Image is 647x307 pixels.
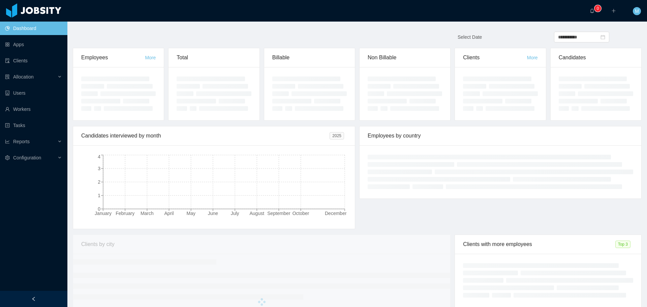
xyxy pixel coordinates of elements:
div: Clients [463,48,527,67]
tspan: May [187,211,195,216]
tspan: January [95,211,112,216]
i: icon: calendar [600,35,605,39]
span: Allocation [13,74,34,80]
a: icon: profileTasks [5,119,62,132]
div: Employees [81,48,145,67]
tspan: October [292,211,309,216]
div: Employees by country [368,126,633,145]
span: 2025 [330,132,344,140]
a: More [145,55,156,60]
tspan: April [164,211,174,216]
div: Candidates [559,48,633,67]
i: icon: plus [611,8,616,13]
i: icon: line-chart [5,139,10,144]
a: icon: userWorkers [5,102,62,116]
tspan: 4 [98,154,100,159]
span: Reports [13,139,30,144]
i: icon: bell [590,8,594,13]
span: Configuration [13,155,41,160]
div: Non Billable [368,48,442,67]
a: icon: auditClients [5,54,62,67]
tspan: September [267,211,290,216]
tspan: 0 [98,206,100,212]
span: Top 3 [615,241,630,248]
i: icon: solution [5,74,10,79]
a: More [527,55,538,60]
div: Clients with more employees [463,235,615,254]
a: icon: appstoreApps [5,38,62,51]
span: Select Date [458,34,482,40]
a: icon: pie-chartDashboard [5,22,62,35]
div: Total [177,48,251,67]
tspan: June [208,211,218,216]
span: M [635,7,639,15]
tspan: August [249,211,264,216]
i: icon: setting [5,155,10,160]
div: Billable [272,48,347,67]
sup: 0 [594,5,601,12]
a: icon: robotUsers [5,86,62,100]
div: Candidates interviewed by month [81,126,330,145]
tspan: 1 [98,193,100,198]
tspan: 3 [98,166,100,171]
tspan: July [231,211,239,216]
tspan: December [325,211,347,216]
tspan: February [116,211,134,216]
tspan: March [141,211,154,216]
tspan: 2 [98,179,100,185]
